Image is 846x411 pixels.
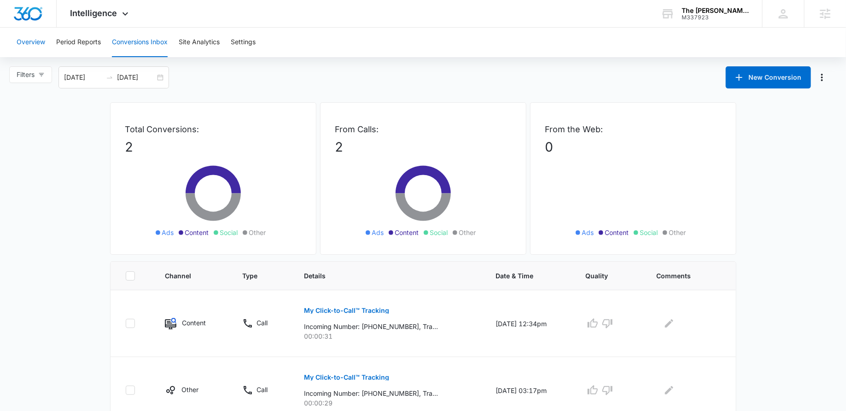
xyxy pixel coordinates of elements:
[162,228,174,237] span: Ads
[430,228,448,237] span: Social
[249,228,266,237] span: Other
[179,28,220,57] button: Site Analytics
[335,123,511,135] p: From Calls:
[605,228,629,237] span: Content
[106,74,113,81] span: to
[182,318,206,328] p: Content
[257,385,268,394] p: Call
[165,271,207,281] span: Channel
[56,28,101,57] button: Period Reports
[304,322,438,331] p: Incoming Number: [PHONE_NUMBER], Tracking Number: [PHONE_NUMBER], Ring To: [PHONE_NUMBER], Caller...
[125,123,301,135] p: Total Conversions:
[496,271,550,281] span: Date & Time
[242,271,269,281] span: Type
[682,14,749,21] div: account id
[304,299,390,322] button: My Click-to-Call™ Tracking
[372,228,384,237] span: Ads
[17,70,35,80] span: Filters
[459,228,476,237] span: Other
[304,366,390,388] button: My Click-to-Call™ Tracking
[585,271,621,281] span: Quality
[395,228,419,237] span: Content
[220,228,238,237] span: Social
[70,8,117,18] span: Intelligence
[656,271,707,281] span: Comments
[662,383,677,398] button: Edit Comments
[662,316,677,331] button: Edit Comments
[257,318,268,328] p: Call
[682,7,749,14] div: account name
[117,72,155,82] input: End date
[304,374,390,381] p: My Click-to-Call™ Tracking
[9,66,52,83] button: Filters
[484,290,574,357] td: [DATE] 12:34pm
[125,137,301,157] p: 2
[106,74,113,81] span: swap-right
[304,388,438,398] p: Incoming Number: [PHONE_NUMBER], Tracking Number: [PHONE_NUMBER], Ring To: [PHONE_NUMBER], Caller...
[181,385,198,394] p: Other
[640,228,658,237] span: Social
[669,228,686,237] span: Other
[17,28,45,57] button: Overview
[304,331,473,341] p: 00:00:31
[304,271,460,281] span: Details
[582,228,594,237] span: Ads
[185,228,209,237] span: Content
[112,28,168,57] button: Conversions Inbox
[335,137,511,157] p: 2
[64,72,102,82] input: Start date
[815,70,829,85] button: Manage Numbers
[231,28,256,57] button: Settings
[545,137,721,157] p: 0
[304,398,473,408] p: 00:00:29
[545,123,721,135] p: From the Web:
[726,66,811,88] button: New Conversion
[304,307,390,314] p: My Click-to-Call™ Tracking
